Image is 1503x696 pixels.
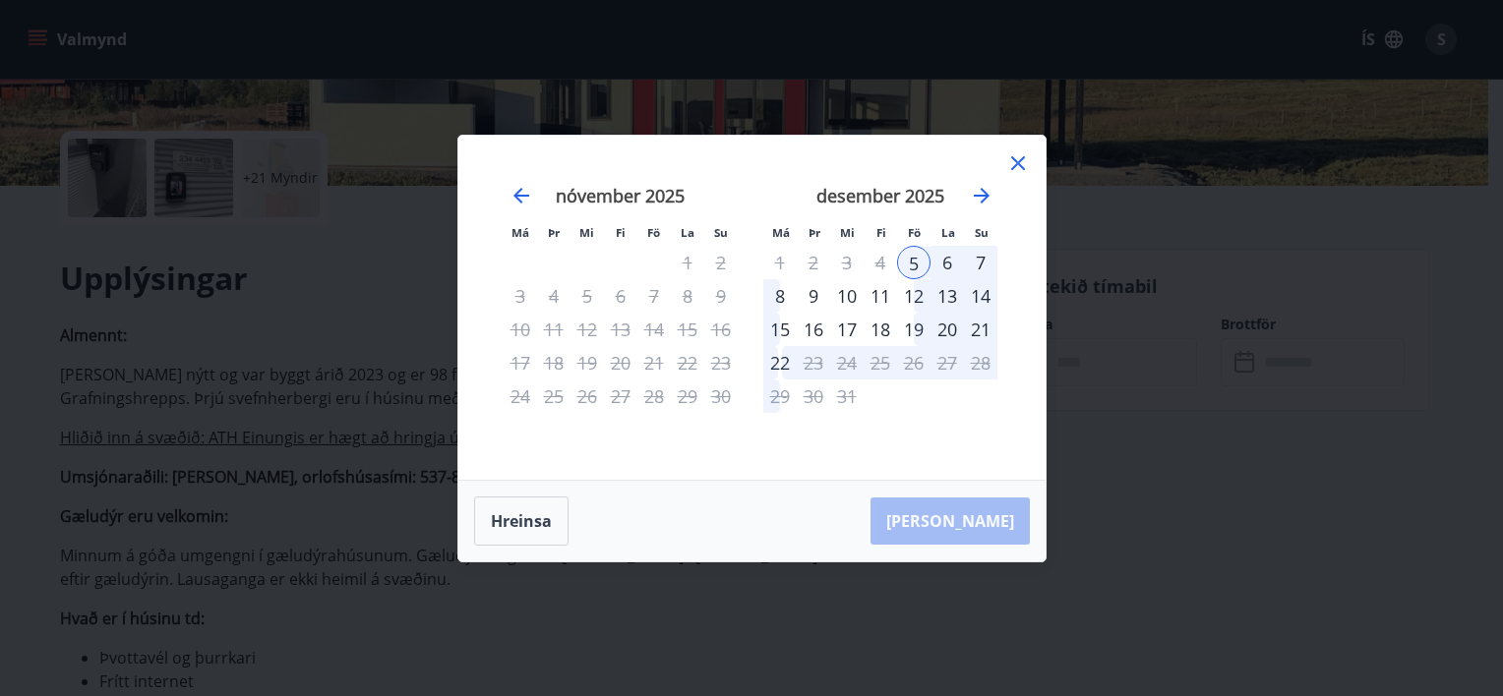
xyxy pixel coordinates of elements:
[797,379,830,413] td: Not available. þriðjudagur, 30. desember 2025
[637,313,671,346] td: Not available. föstudagur, 14. nóvember 2025
[840,225,855,240] small: Mi
[504,279,537,313] td: Not available. mánudagur, 3. nóvember 2025
[671,313,704,346] td: Not available. laugardagur, 15. nóvember 2025
[797,279,830,313] td: Choose þriðjudagur, 9. desember 2025 as your check-out date. It’s available.
[548,225,560,240] small: Þr
[637,346,671,379] div: Aðeins útritun í boði
[671,346,704,379] td: Not available. laugardagur, 22. nóvember 2025
[704,346,738,379] td: Not available. sunnudagur, 23. nóvember 2025
[571,313,604,346] td: Not available. miðvikudagur, 12. nóvember 2025
[704,379,738,413] td: Not available. sunnudagur, 30. nóvember 2025
[537,279,571,313] td: Not available. þriðjudagur, 4. nóvember 2025
[975,225,989,240] small: Su
[864,279,897,313] td: Choose fimmtudagur, 11. desember 2025 as your check-out date. It’s available.
[897,246,931,279] td: Selected as start date. föstudagur, 5. desember 2025
[864,346,897,379] td: Choose fimmtudagur, 25. desember 2025 as your check-out date. It’s available.
[671,379,704,413] td: Not available. laugardagur, 29. nóvember 2025
[964,279,997,313] div: 14
[931,279,964,313] div: 13
[482,159,1022,456] div: Calendar
[637,379,671,413] td: Not available. föstudagur, 28. nóvember 2025
[579,225,594,240] small: Mi
[504,346,537,379] td: Not available. mánudagur, 17. nóvember 2025
[763,313,797,346] div: 15
[797,313,830,346] div: 16
[797,279,830,313] div: 9
[510,184,533,207] div: Move backward to switch to the previous month.
[931,246,964,279] td: Choose laugardagur, 6. desember 2025 as your check-out date. It’s available.
[704,279,738,313] td: Not available. sunnudagur, 9. nóvember 2025
[704,246,738,279] td: Not available. sunnudagur, 2. nóvember 2025
[537,313,571,346] td: Not available. þriðjudagur, 11. nóvember 2025
[964,313,997,346] td: Choose sunnudagur, 21. desember 2025 as your check-out date. It’s available.
[763,346,797,379] td: Choose mánudagur, 22. desember 2025 as your check-out date. It’s available.
[604,279,637,313] td: Not available. fimmtudagur, 6. nóvember 2025
[604,313,637,346] td: Not available. fimmtudagur, 13. nóvember 2025
[797,346,830,379] td: Choose þriðjudagur, 23. desember 2025 as your check-out date. It’s available.
[941,225,955,240] small: La
[931,346,964,379] td: Choose laugardagur, 27. desember 2025 as your check-out date. It’s available.
[931,279,964,313] td: Choose laugardagur, 13. desember 2025 as your check-out date. It’s available.
[876,225,886,240] small: Fi
[931,313,964,346] td: Choose laugardagur, 20. desember 2025 as your check-out date. It’s available.
[864,313,897,346] div: 18
[637,346,671,379] td: Not available. föstudagur, 21. nóvember 2025
[964,279,997,313] td: Choose sunnudagur, 14. desember 2025 as your check-out date. It’s available.
[797,313,830,346] td: Choose þriðjudagur, 16. desember 2025 as your check-out date. It’s available.
[637,279,671,313] td: Not available. föstudagur, 7. nóvember 2025
[964,346,997,379] td: Choose sunnudagur, 28. desember 2025 as your check-out date. It’s available.
[830,246,864,279] td: Not available. miðvikudagur, 3. desember 2025
[671,246,704,279] td: Not available. laugardagur, 1. nóvember 2025
[537,379,571,413] td: Not available. þriðjudagur, 25. nóvember 2025
[637,379,671,413] div: Aðeins útritun í boði
[571,279,604,313] td: Not available. miðvikudagur, 5. nóvember 2025
[763,379,797,413] td: Choose mánudagur, 29. desember 2025 as your check-out date. It’s available.
[897,313,931,346] div: 19
[897,313,931,346] td: Choose föstudagur, 19. desember 2025 as your check-out date. It’s available.
[681,225,694,240] small: La
[931,246,964,279] div: 6
[556,184,685,207] strong: nóvember 2025
[830,279,864,313] td: Choose miðvikudagur, 10. desember 2025 as your check-out date. It’s available.
[714,225,728,240] small: Su
[897,279,931,313] div: 12
[671,279,704,313] td: Not available. laugardagur, 8. nóvember 2025
[763,279,797,313] td: Choose mánudagur, 8. desember 2025 as your check-out date. It’s available.
[908,225,921,240] small: Fö
[964,313,997,346] div: 21
[864,246,897,279] td: Not available. fimmtudagur, 4. desember 2025
[637,279,671,313] div: Aðeins útritun í boði
[763,246,797,279] td: Not available. mánudagur, 1. desember 2025
[571,346,604,379] td: Not available. miðvikudagur, 19. nóvember 2025
[830,279,864,313] div: 10
[970,184,993,207] div: Move forward to switch to the next month.
[830,313,864,346] div: 17
[616,225,626,240] small: Fi
[964,246,997,279] td: Choose sunnudagur, 7. desember 2025 as your check-out date. It’s available.
[537,346,571,379] td: Not available. þriðjudagur, 18. nóvember 2025
[797,246,830,279] td: Not available. þriðjudagur, 2. desember 2025
[964,246,997,279] div: 7
[830,346,864,379] td: Choose miðvikudagur, 24. desember 2025 as your check-out date. It’s available.
[830,313,864,346] td: Choose miðvikudagur, 17. desember 2025 as your check-out date. It’s available.
[763,313,797,346] td: Choose mánudagur, 15. desember 2025 as your check-out date. It’s available.
[864,279,897,313] div: 11
[897,346,931,379] td: Choose föstudagur, 26. desember 2025 as your check-out date. It’s available.
[772,225,790,240] small: Má
[830,379,864,413] td: Not available. miðvikudagur, 31. desember 2025
[809,225,820,240] small: Þr
[647,225,660,240] small: Fö
[604,379,637,413] td: Not available. fimmtudagur, 27. nóvember 2025
[816,184,944,207] strong: desember 2025
[897,279,931,313] td: Choose föstudagur, 12. desember 2025 as your check-out date. It’s available.
[931,313,964,346] div: 20
[763,346,797,379] div: 22
[637,313,671,346] div: Aðeins útritun í boði
[474,496,569,546] button: Hreinsa
[604,346,637,379] td: Not available. fimmtudagur, 20. nóvember 2025
[897,246,931,279] div: 5
[704,313,738,346] td: Not available. sunnudagur, 16. nóvember 2025
[763,279,797,313] div: 8
[504,379,537,413] td: Not available. mánudagur, 24. nóvember 2025
[504,313,537,346] td: Not available. mánudagur, 10. nóvember 2025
